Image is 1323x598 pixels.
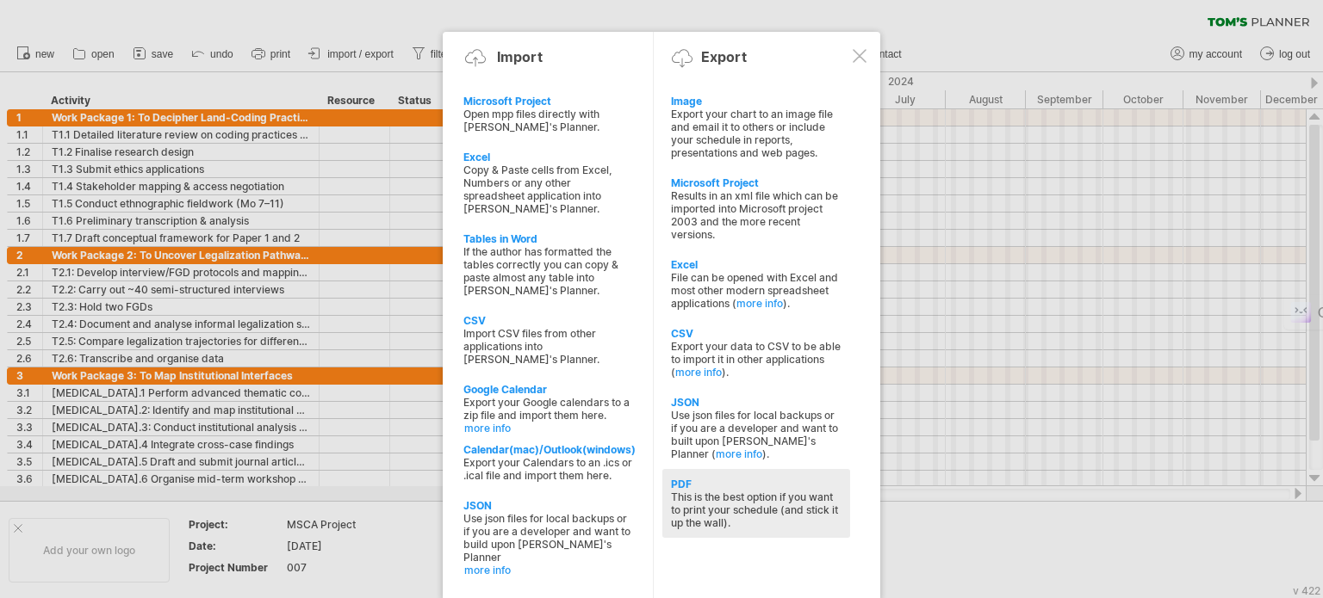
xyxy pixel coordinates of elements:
[671,327,842,340] div: CSV
[671,108,842,159] div: Export your chart to an image file and email it to others or include your schedule in reports, pr...
[671,478,842,490] div: PDF
[463,151,634,163] div: Excel
[464,564,635,576] a: more info
[671,490,842,529] div: This is the best option if you want to print your schedule (and stick it up the wall).
[464,422,635,435] a: more info
[671,271,842,310] div: File can be opened with Excel and most other modern spreadsheet applications ( ).
[701,48,747,65] div: Export
[736,297,783,310] a: more info
[463,163,634,215] div: Copy & Paste cells from Excel, Numbers or any other spreadsheet application into [PERSON_NAME]'s ...
[671,340,842,379] div: Export your data to CSV to be able to import it in other applications ( ).
[671,176,842,189] div: Microsoft Project
[671,95,842,108] div: Image
[716,447,762,460] a: more info
[671,189,842,241] div: Results in an xml file which can be imported into Microsoft project 2003 and the more recent vers...
[671,409,842,460] div: Use json files for local backups or if you are a developer and want to built upon [PERSON_NAME]'s...
[463,245,634,297] div: If the author has formatted the tables correctly you can copy & paste almost any table into [PERS...
[671,396,842,409] div: JSON
[497,48,543,65] div: Import
[675,366,722,379] a: more info
[463,232,634,245] div: Tables in Word
[671,258,842,271] div: Excel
